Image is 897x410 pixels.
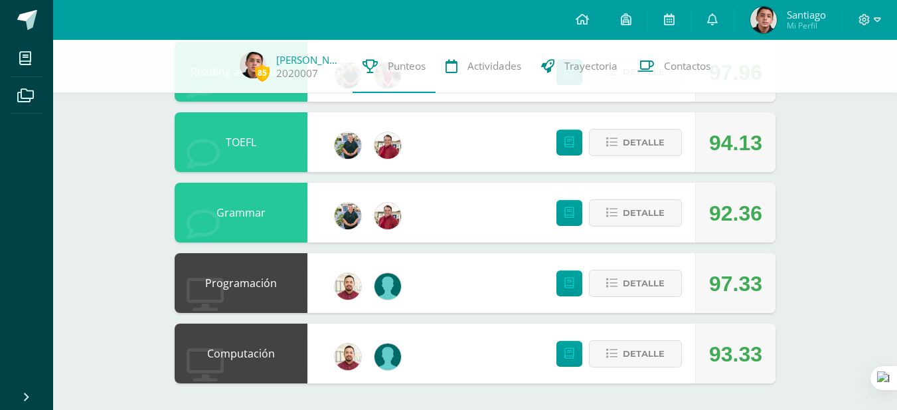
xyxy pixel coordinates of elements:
[335,132,361,159] img: d3b263647c2d686994e508e2c9b90e59.png
[175,253,307,313] div: Programación
[589,129,682,156] button: Detalle
[589,270,682,297] button: Detalle
[709,113,762,173] div: 94.13
[436,40,531,93] a: Actividades
[335,203,361,229] img: d3b263647c2d686994e508e2c9b90e59.png
[623,201,665,225] span: Detalle
[335,273,361,300] img: e5b019aa7f8ef8ca40c9d9cad2d12463.png
[255,64,270,81] span: 85
[787,20,826,31] span: Mi Perfil
[623,342,665,366] span: Detalle
[709,183,762,243] div: 92.36
[175,183,307,243] div: Grammar
[353,40,436,93] a: Punteos
[374,273,401,300] img: 9f417f221a50e53a74bb908f05c7e53d.png
[467,59,521,73] span: Actividades
[627,40,720,93] a: Contactos
[374,344,401,370] img: 9f417f221a50e53a74bb908f05c7e53d.png
[709,254,762,314] div: 97.33
[531,40,627,93] a: Trayectoria
[564,59,617,73] span: Trayectoria
[623,271,665,296] span: Detalle
[787,8,826,21] span: Santiago
[175,324,307,383] div: Computación
[750,7,777,33] img: b81a375a2ba29ccfbe84947ecc58dfa2.png
[623,130,665,155] span: Detalle
[589,199,682,227] button: Detalle
[276,66,318,80] a: 2020007
[589,340,682,367] button: Detalle
[374,203,401,229] img: 4433c8ec4d0dcbe293dd19cfa8535420.png
[664,59,710,73] span: Contactos
[240,52,266,78] img: b81a375a2ba29ccfbe84947ecc58dfa2.png
[709,324,762,384] div: 93.33
[276,53,343,66] a: [PERSON_NAME]
[374,132,401,159] img: 4433c8ec4d0dcbe293dd19cfa8535420.png
[175,112,307,172] div: TOEFL
[335,344,361,370] img: e5b019aa7f8ef8ca40c9d9cad2d12463.png
[388,59,426,73] span: Punteos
